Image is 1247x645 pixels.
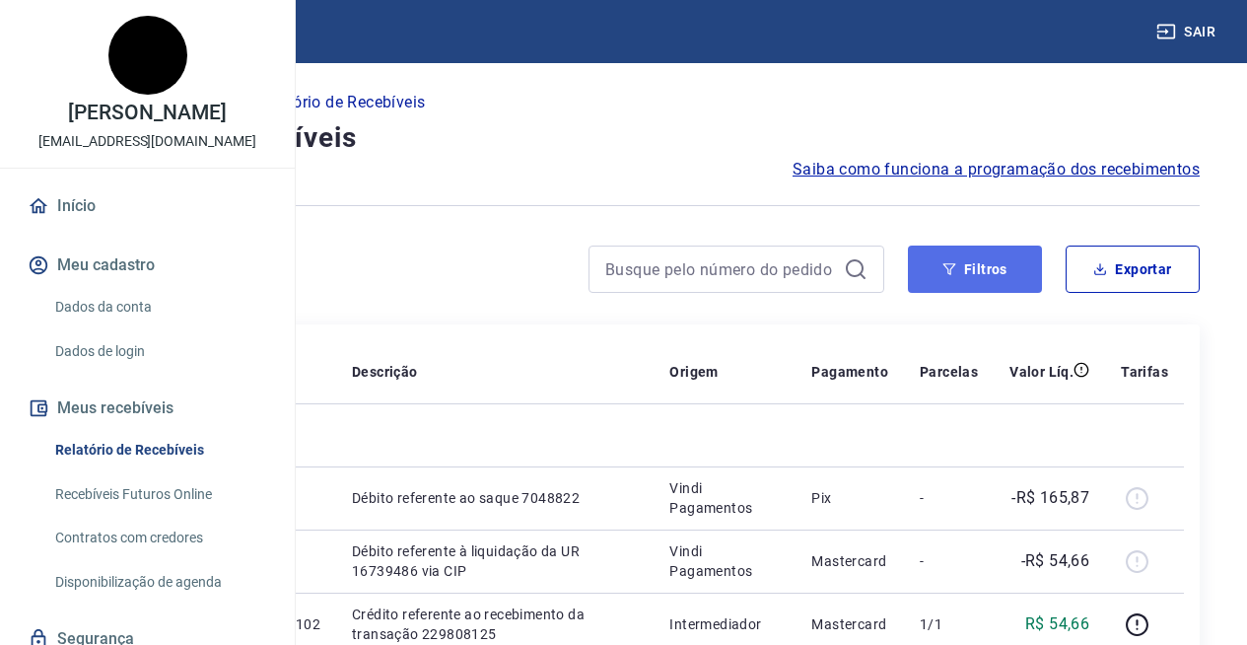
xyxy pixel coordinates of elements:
p: Valor Líq. [1009,362,1074,382]
p: -R$ 54,66 [1021,549,1090,573]
a: Relatório de Recebíveis [47,430,271,470]
h4: Relatório de Recebíveis [47,118,1200,158]
a: Recebíveis Futuros Online [47,474,271,515]
p: Relatório de Recebíveis [255,91,425,114]
button: Meus recebíveis [24,387,271,430]
p: Mastercard [811,551,888,571]
img: bccbc213-688b-403a-8302-3094259ad689.jpeg [108,16,187,95]
p: Pix [811,488,888,508]
p: [PERSON_NAME] [68,103,226,123]
p: 1/1 [920,614,978,634]
button: Sair [1152,14,1223,50]
a: Dados de login [47,331,271,372]
p: R$ 54,66 [1025,612,1089,636]
p: Vindi Pagamentos [669,541,780,581]
p: - [920,551,978,571]
p: Crédito referente ao recebimento da transação 229808125 [352,605,638,644]
p: Vindi Pagamentos [669,478,780,518]
p: - [920,488,978,508]
p: Débito referente ao saque 7048822 [352,488,638,508]
p: Débito referente à liquidação da UR 16739486 via CIP [352,541,638,581]
p: [EMAIL_ADDRESS][DOMAIN_NAME] [38,131,256,152]
p: Descrição [352,362,418,382]
p: Intermediador [669,614,780,634]
p: Parcelas [920,362,978,382]
a: Início [24,184,271,228]
p: Pagamento [811,362,888,382]
a: Dados da conta [47,287,271,327]
a: Saiba como funciona a programação dos recebimentos [793,158,1200,181]
button: Filtros [908,246,1042,293]
p: Origem [669,362,718,382]
p: -R$ 165,87 [1011,486,1089,510]
p: Tarifas [1121,362,1168,382]
p: Mastercard [811,614,888,634]
input: Busque pelo número do pedido [605,254,836,284]
a: Disponibilização de agenda [47,562,271,603]
button: Meu cadastro [24,244,271,287]
a: Contratos com credores [47,518,271,558]
button: Exportar [1066,246,1200,293]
